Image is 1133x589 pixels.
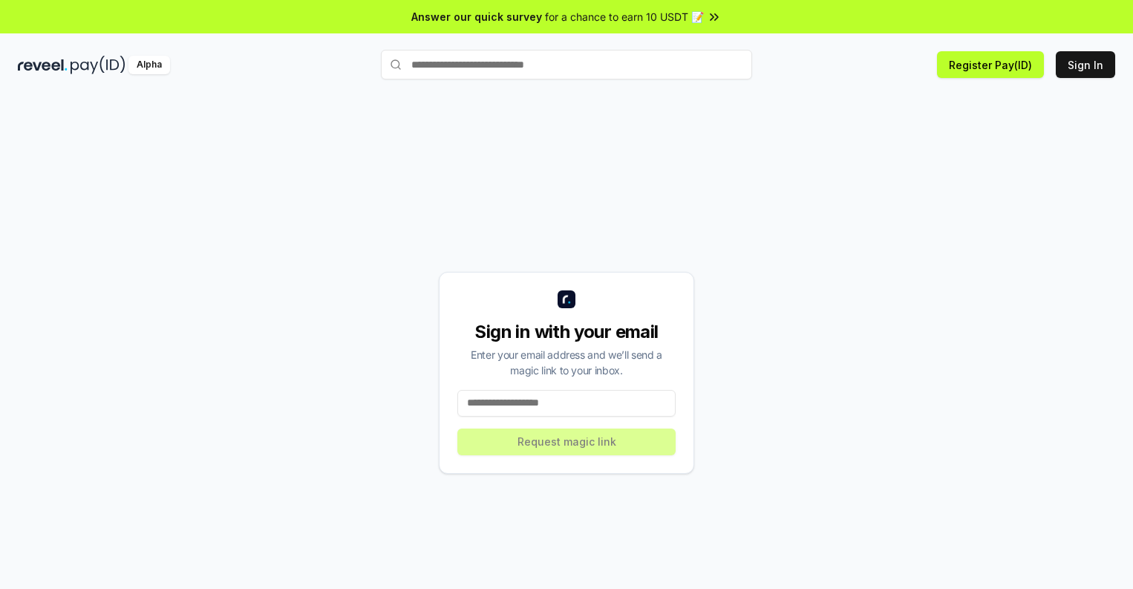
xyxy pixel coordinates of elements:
button: Register Pay(ID) [937,51,1044,78]
span: Answer our quick survey [411,9,542,25]
div: Enter your email address and we’ll send a magic link to your inbox. [457,347,676,378]
img: reveel_dark [18,56,68,74]
div: Sign in with your email [457,320,676,344]
button: Sign In [1056,51,1115,78]
div: Alpha [128,56,170,74]
img: pay_id [71,56,125,74]
img: logo_small [558,290,575,308]
span: for a chance to earn 10 USDT 📝 [545,9,704,25]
